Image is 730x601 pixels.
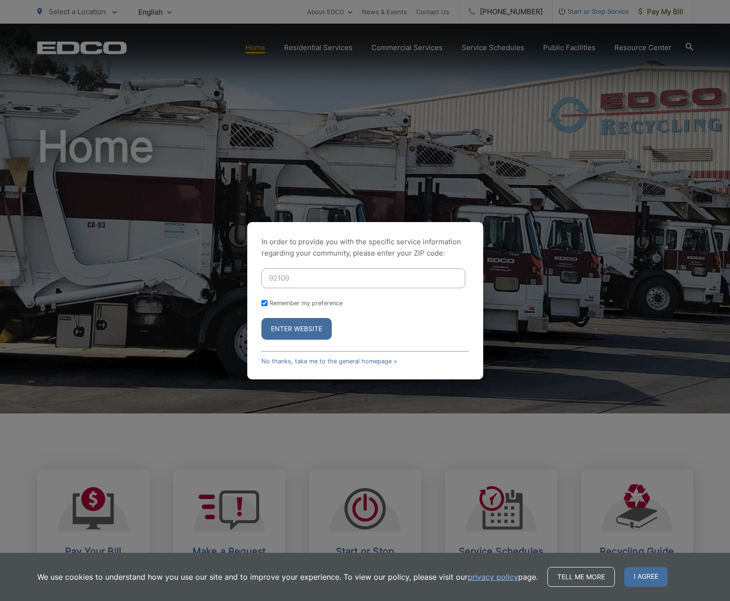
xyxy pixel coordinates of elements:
label: Remember my preference [269,300,343,307]
p: In order to provide you with the specific service information regarding your community, please en... [261,236,469,259]
button: Enter Website [261,318,332,340]
a: No thanks, take me to the general homepage > [261,358,397,365]
a: Tell me more [547,567,615,587]
p: We use cookies to understand how you use our site and to improve your experience. To view our pol... [37,571,538,583]
span: I agree [624,567,668,587]
input: Enter ZIP Code [261,268,465,288]
a: privacy policy [468,571,518,583]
